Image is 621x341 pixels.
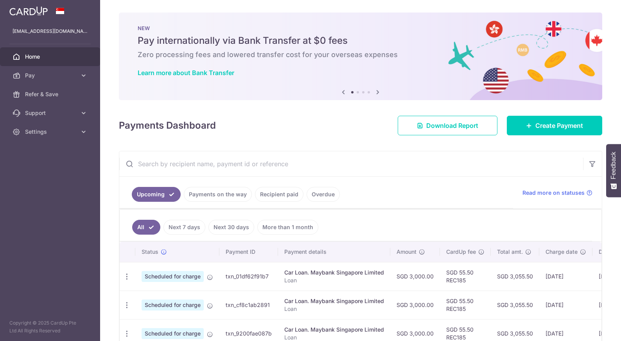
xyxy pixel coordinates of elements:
[397,248,416,256] span: Amount
[390,262,440,291] td: SGD 3,000.00
[284,276,384,284] p: Loan
[546,248,578,256] span: Charge date
[284,297,384,305] div: Car Loan. Maybank Singapore Limited
[257,220,318,235] a: More than 1 month
[610,152,617,179] span: Feedback
[163,220,205,235] a: Next 7 days
[13,27,88,35] p: [EMAIL_ADDRESS][DOMAIN_NAME]
[142,300,204,310] span: Scheduled for charge
[535,121,583,130] span: Create Payment
[522,189,585,197] span: Read more on statuses
[25,90,77,98] span: Refer & Save
[539,262,592,291] td: [DATE]
[255,187,303,202] a: Recipient paid
[440,262,491,291] td: SGD 55.50 REC185
[398,116,497,135] a: Download Report
[278,242,390,262] th: Payment details
[539,291,592,319] td: [DATE]
[142,248,158,256] span: Status
[491,291,539,319] td: SGD 3,055.50
[522,189,592,197] a: Read more on statuses
[208,220,254,235] a: Next 30 days
[440,291,491,319] td: SGD 55.50 REC185
[25,72,77,79] span: Pay
[138,25,583,31] p: NEW
[119,151,583,176] input: Search by recipient name, payment id or reference
[184,187,252,202] a: Payments on the way
[119,118,216,133] h4: Payments Dashboard
[426,121,478,130] span: Download Report
[132,187,181,202] a: Upcoming
[25,53,77,61] span: Home
[390,291,440,319] td: SGD 3,000.00
[138,69,234,77] a: Learn more about Bank Transfer
[219,242,278,262] th: Payment ID
[138,34,583,47] h5: Pay internationally via Bank Transfer at $0 fees
[219,262,278,291] td: txn_01df62f91b7
[284,305,384,313] p: Loan
[497,248,523,256] span: Total amt.
[491,262,539,291] td: SGD 3,055.50
[142,328,204,339] span: Scheduled for charge
[606,144,621,197] button: Feedback - Show survey
[9,6,48,16] img: CardUp
[507,116,602,135] a: Create Payment
[25,128,77,136] span: Settings
[219,291,278,319] td: txn_cf8c1ab2891
[132,220,160,235] a: All
[119,13,602,100] img: Bank transfer banner
[142,271,204,282] span: Scheduled for charge
[25,109,77,117] span: Support
[284,269,384,276] div: Car Loan. Maybank Singapore Limited
[284,326,384,334] div: Car Loan. Maybank Singapore Limited
[307,187,340,202] a: Overdue
[138,50,583,59] h6: Zero processing fees and lowered transfer cost for your overseas expenses
[18,5,34,13] span: Help
[446,248,476,256] span: CardUp fee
